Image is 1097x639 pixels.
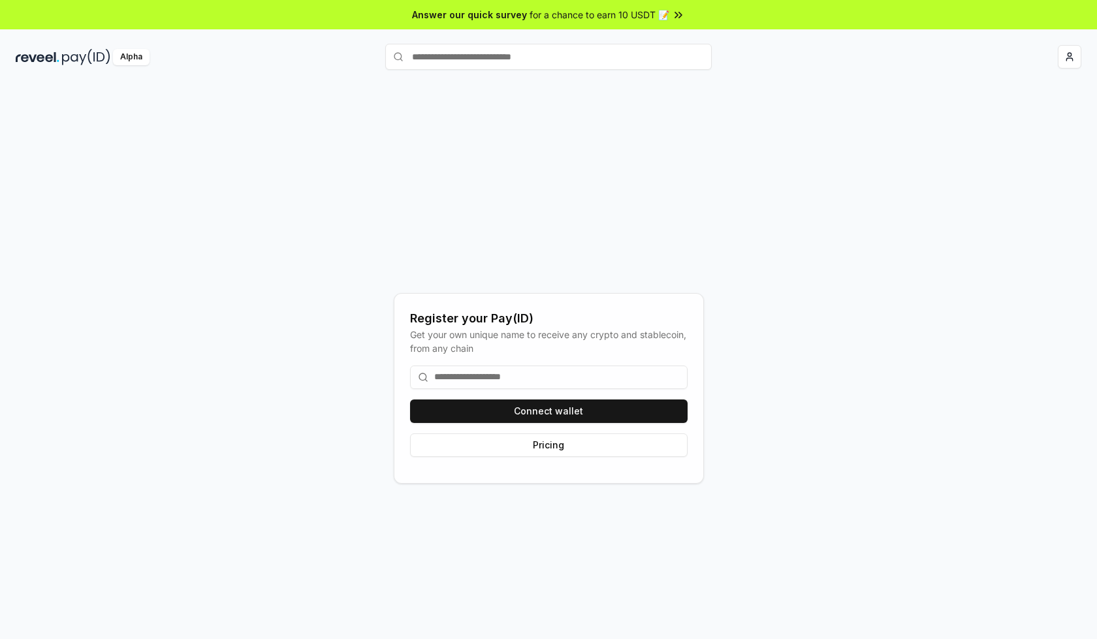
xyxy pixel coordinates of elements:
[410,309,688,328] div: Register your Pay(ID)
[113,49,150,65] div: Alpha
[410,433,688,457] button: Pricing
[16,49,59,65] img: reveel_dark
[412,8,527,22] span: Answer our quick survey
[530,8,669,22] span: for a chance to earn 10 USDT 📝
[62,49,110,65] img: pay_id
[410,399,688,423] button: Connect wallet
[410,328,688,355] div: Get your own unique name to receive any crypto and stablecoin, from any chain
